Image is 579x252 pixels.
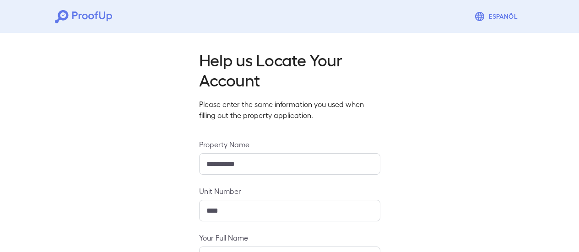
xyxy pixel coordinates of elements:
[199,139,380,150] label: Property Name
[199,49,380,90] h2: Help us Locate Your Account
[199,99,380,121] p: Please enter the same information you used when filling out the property application.
[199,232,380,243] label: Your Full Name
[471,7,524,26] button: Espanõl
[199,186,380,196] label: Unit Number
